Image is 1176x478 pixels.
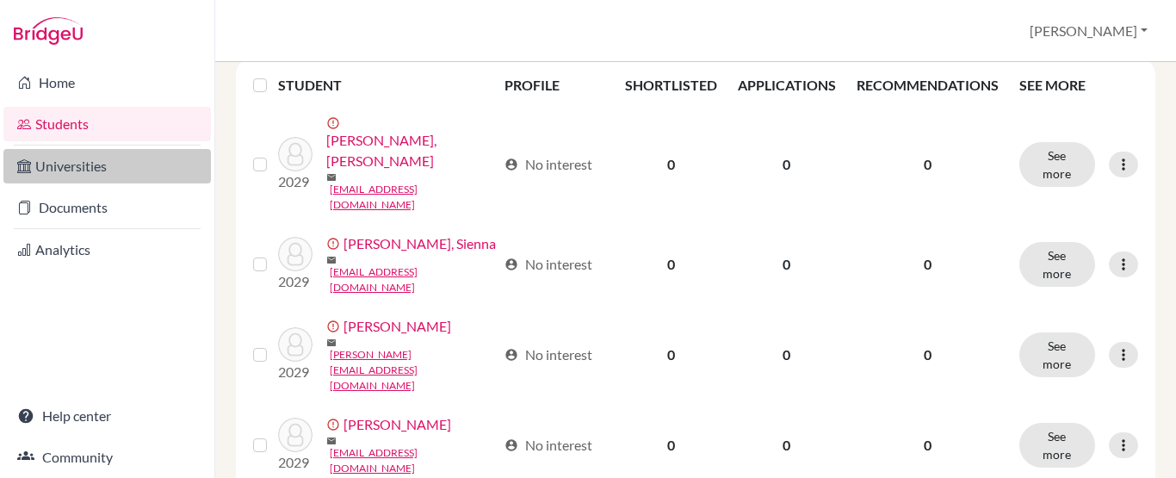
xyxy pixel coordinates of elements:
[504,254,592,275] div: No interest
[504,258,518,271] span: account_circle
[326,320,344,333] span: error_outline
[857,254,999,275] p: 0
[344,316,451,337] a: [PERSON_NAME]
[326,255,337,265] span: mail
[330,182,497,213] a: [EMAIL_ADDRESS][DOMAIN_NAME]
[615,106,727,223] td: 0
[857,345,999,365] p: 0
[326,418,344,431] span: error_outline
[615,223,727,306] td: 0
[330,347,497,394] a: [PERSON_NAME][EMAIL_ADDRESS][DOMAIN_NAME]
[727,106,846,223] td: 0
[344,414,451,435] a: [PERSON_NAME]
[504,345,592,365] div: No interest
[14,17,83,45] img: Bridge-U
[504,435,592,456] div: No interest
[326,116,344,130] span: error_outline
[326,172,337,183] span: mail
[3,107,211,141] a: Students
[278,362,313,382] p: 2029
[3,233,211,267] a: Analytics
[727,65,846,106] th: APPLICATIONS
[3,399,211,433] a: Help center
[278,237,313,271] img: Ashley Oscar, Sienna
[326,436,337,446] span: mail
[3,190,211,225] a: Documents
[846,65,1009,106] th: RECOMMENDATIONS
[727,306,846,404] td: 0
[504,348,518,362] span: account_circle
[278,452,313,473] p: 2029
[1022,15,1155,47] button: [PERSON_NAME]
[278,418,313,452] img: Huang, Marvell
[326,338,337,348] span: mail
[3,149,211,183] a: Universities
[326,237,344,251] span: error_outline
[326,130,497,171] a: [PERSON_NAME], [PERSON_NAME]
[504,438,518,452] span: account_circle
[494,65,615,106] th: PROFILE
[344,233,496,254] a: [PERSON_NAME], Sienna
[330,445,497,476] a: [EMAIL_ADDRESS][DOMAIN_NAME]
[615,306,727,404] td: 0
[504,158,518,171] span: account_circle
[278,271,313,292] p: 2029
[278,137,313,171] img: ar-rosyid, adelia
[504,154,592,175] div: No interest
[1019,332,1095,377] button: See more
[1019,142,1095,187] button: See more
[1019,242,1095,287] button: See more
[727,223,846,306] td: 0
[1009,65,1148,106] th: SEE MORE
[3,440,211,475] a: Community
[278,327,313,362] img: Gunawan, Wayne
[278,171,313,192] p: 2029
[857,435,999,456] p: 0
[3,65,211,100] a: Home
[330,264,497,295] a: [EMAIL_ADDRESS][DOMAIN_NAME]
[278,65,494,106] th: STUDENT
[615,65,727,106] th: SHORTLISTED
[857,154,999,175] p: 0
[1019,423,1095,468] button: See more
